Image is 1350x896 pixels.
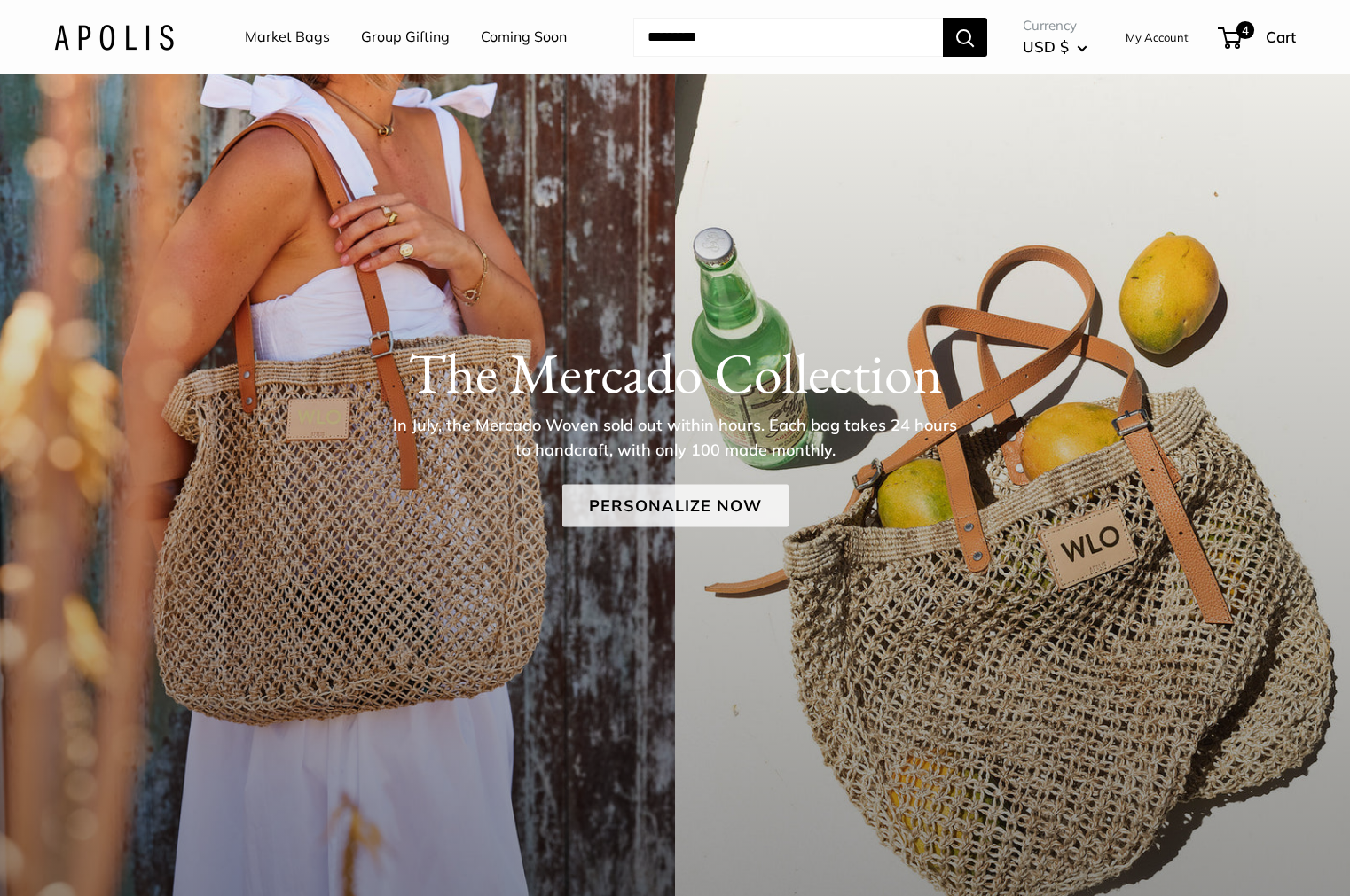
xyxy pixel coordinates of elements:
[1023,37,1069,56] span: USD $
[54,24,174,50] img: Apolis
[1220,23,1296,51] a: 4 Cart
[54,339,1296,407] h1: The Mercado Collection
[633,18,943,57] input: Search...
[943,18,987,57] button: Search
[361,24,450,51] a: Group Gifting
[1266,27,1296,46] span: Cart
[1023,33,1087,61] button: USD $
[245,24,330,51] a: Market Bags
[1126,27,1189,48] a: My Account
[481,24,567,51] a: Coming Soon
[387,413,963,463] p: In July, the Mercado Woven sold out within hours. Each bag takes 24 hours to handcraft, with only...
[562,485,789,527] a: Personalize Now
[1236,21,1254,39] span: 4
[1023,13,1087,38] span: Currency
